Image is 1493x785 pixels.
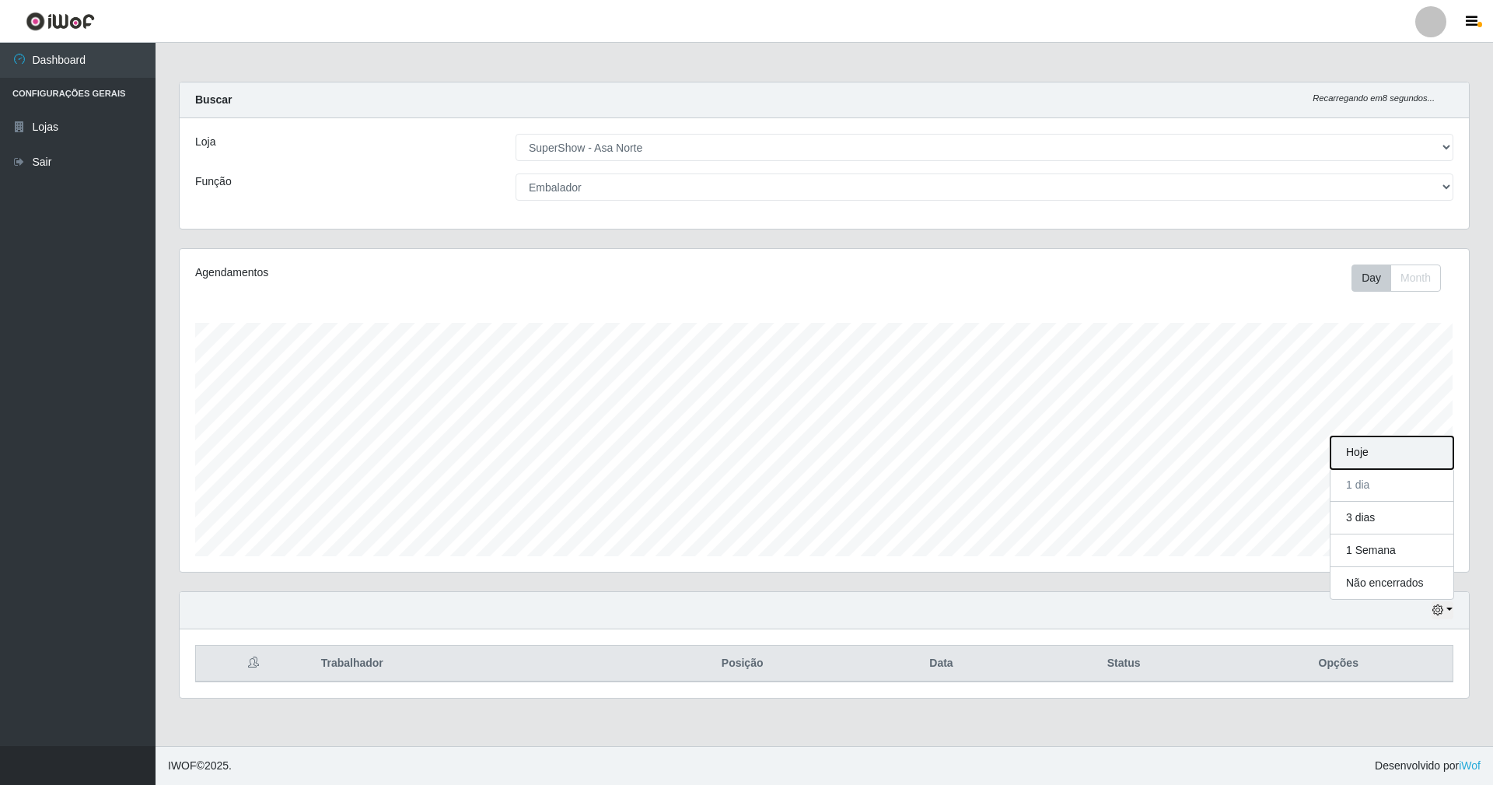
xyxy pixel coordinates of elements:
button: Month [1390,265,1441,292]
strong: Buscar [195,93,232,106]
div: First group [1351,265,1441,292]
th: Data [859,646,1023,682]
span: Desenvolvido por [1375,758,1481,774]
label: Loja [195,134,215,150]
span: © 2025 . [168,758,232,774]
button: 1 dia [1330,469,1453,502]
button: 3 dias [1330,502,1453,534]
div: Toolbar with button groups [1351,265,1453,292]
label: Função [195,173,232,190]
th: Opções [1225,646,1453,682]
span: IWOF [168,759,197,772]
a: iWof [1459,759,1481,772]
th: Posição [625,646,859,682]
i: Recarregando em 8 segundos... [1313,93,1435,103]
button: Não encerrados [1330,567,1453,599]
button: 1 Semana [1330,534,1453,567]
button: Day [1351,265,1391,292]
div: Agendamentos [195,265,706,281]
img: CoreUI Logo [26,12,95,31]
th: Trabalhador [312,646,625,682]
button: Hoje [1330,436,1453,469]
th: Status [1023,646,1225,682]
